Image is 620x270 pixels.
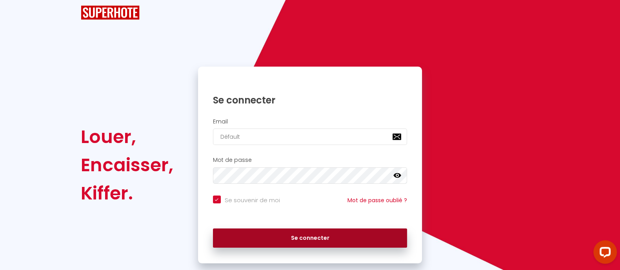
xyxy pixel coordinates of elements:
[587,237,620,270] iframe: LiveChat chat widget
[213,129,407,145] input: Ton Email
[213,118,407,125] h2: Email
[213,94,407,106] h1: Se connecter
[213,157,407,163] h2: Mot de passe
[81,179,173,207] div: Kiffer.
[81,123,173,151] div: Louer,
[81,151,173,179] div: Encaisser,
[347,196,407,204] a: Mot de passe oublié ?
[213,228,407,248] button: Se connecter
[81,5,140,20] img: SuperHote logo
